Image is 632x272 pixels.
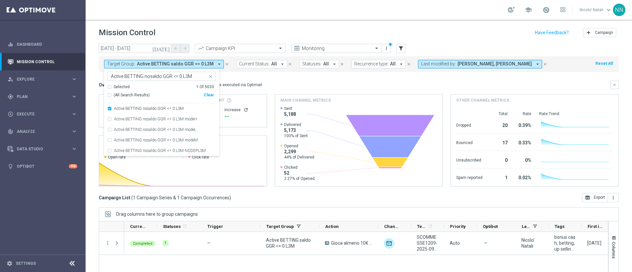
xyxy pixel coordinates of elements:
div: track_changes Analyze keyboard_arrow_right [7,129,78,134]
ng-dropdown-panel: Options list [104,84,219,156]
i: close [224,62,229,66]
span: Tags [555,224,565,229]
div: 12 Sep 2025, Friday [587,240,601,246]
span: 5,173 [284,127,308,133]
div: NN [613,4,625,16]
span: Clicked [284,165,315,170]
span: Click rate [192,155,209,160]
button: open_in_browser Export [582,193,608,202]
i: equalizer [8,41,13,47]
span: ) [229,195,231,201]
span: Target Group: [107,61,135,67]
span: Statuses: [302,61,322,67]
span: Last Modified By [522,224,530,229]
span: A [325,241,329,245]
span: Optibot [483,224,498,229]
ng-select: Campaign KPI [195,44,286,53]
span: Analyze [17,130,71,134]
a: Mission Control [17,53,77,70]
div: Increase [224,107,261,112]
button: refresh [243,107,249,112]
div: Dropped [456,119,483,130]
div: Active BETTING nosaldo GGR <= 0 L3M NODEPL3M [107,145,216,156]
div: Active BETTING nosaldo GGR <= 0 L3M [107,103,216,114]
i: lightbulb [8,163,13,169]
button: close [207,73,213,78]
i: open_in_browser [585,195,590,200]
span: Drag columns here to group campaigns [116,211,198,217]
colored-tag: Completed [130,240,156,246]
i: gps_fixed [8,94,13,100]
div: -- [224,112,261,120]
div: 0.33% [515,137,531,147]
span: Calculate column [427,223,433,230]
span: Auto [450,240,460,246]
label: Active BETTING nosaldo GGR <= 0 L3M [114,107,184,111]
h3: Campaign List [99,195,231,201]
span: All [390,61,396,67]
i: arrow_back [173,46,178,51]
div: Total [490,111,508,116]
button: keyboard_arrow_down [610,81,619,89]
a: Dashboard [17,36,77,53]
button: more_vert [608,193,619,202]
span: Trigger [207,224,223,229]
span: Open rate [108,155,126,160]
button: filter_alt [396,44,406,53]
span: — [207,240,211,246]
div: 0.02% [515,172,531,182]
i: close [208,74,213,79]
i: keyboard_arrow_right [71,93,77,100]
span: Plan [17,95,71,99]
button: arrow_forward [180,44,190,53]
span: Last modified by: [421,61,456,67]
div: Unsubscribed [456,154,483,165]
input: Have Feedback? [535,30,569,35]
div: +10 [69,164,77,168]
i: trending_up [197,45,204,52]
button: add Campaign [583,28,616,37]
span: Recurrence type: [354,61,388,67]
img: Optimail [384,238,394,249]
div: play_circle_outline Execute keyboard_arrow_right [7,111,78,117]
div: 1 [163,240,169,246]
div: Optibot [8,158,77,175]
button: Last modified by: [PERSON_NAME], [PERSON_NAME] arrow_drop_down [418,60,542,68]
span: SCOMMESSE1209-2025-09-12 [417,234,438,252]
i: more_vert [611,195,616,200]
span: Sent [284,106,296,111]
div: 0 [490,154,508,165]
span: Target Group [266,224,294,229]
span: Templates [417,224,427,229]
span: First in Range [588,224,603,229]
button: Reset All [595,60,614,67]
span: Opened [284,143,314,149]
i: close [543,62,547,66]
div: Explore [8,76,71,82]
div: Mission Control [8,53,77,70]
button: Current Status: All arrow_drop_down [236,60,287,68]
i: arrow_drop_down [535,61,540,67]
span: 1 Campaign Series & 1 Campaign Occurrences [133,195,229,201]
i: refresh [182,224,187,229]
span: All [271,61,277,67]
span: [PERSON_NAME], [PERSON_NAME] [458,61,532,67]
i: arrow_drop_down [331,61,337,67]
i: keyboard_arrow_right [71,128,77,135]
i: arrow_drop_down [279,61,285,67]
span: Delivered [284,122,308,127]
div: Press SPACE to select this row. [99,232,124,255]
div: 1 Of 5033 [196,84,214,90]
i: filter_alt [398,45,404,51]
button: close [339,61,345,68]
h4: Other channel metrics [456,97,509,103]
div: 20 [490,119,508,130]
div: Spam reported [456,172,483,182]
button: Target Group: Active BETTING saldo GGR <= 0 L3M arrow_drop_down [104,60,224,68]
i: more_vert [384,46,389,51]
label: Active BETTING nosaldo GGR <= 0 L3M modeM [114,138,198,142]
button: Data Studio keyboard_arrow_right [7,146,78,152]
h1: Mission Control [99,28,155,37]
